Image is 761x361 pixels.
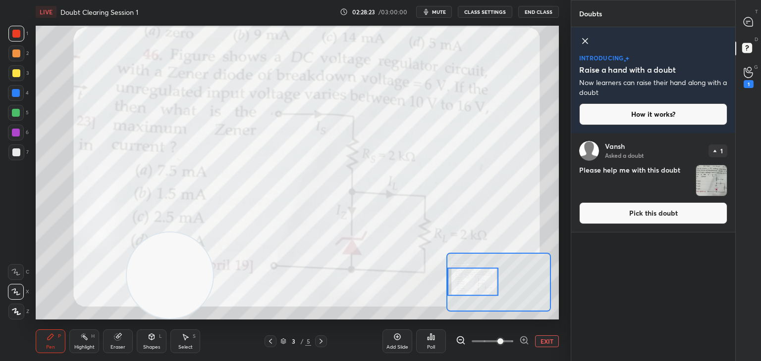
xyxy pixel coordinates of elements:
[300,338,303,344] div: /
[8,304,29,319] div: Z
[288,338,298,344] div: 3
[755,8,758,15] p: T
[579,141,599,161] img: default.png
[571,133,735,361] div: grid
[416,6,452,18] button: mute
[579,202,727,224] button: Pick this doubt
[518,6,559,18] button: End Class
[8,144,29,160] div: 7
[110,345,125,350] div: Eraser
[36,6,56,18] div: LIVE
[432,8,446,15] span: mute
[46,345,55,350] div: Pen
[8,105,29,121] div: 5
[8,65,29,81] div: 3
[58,334,61,339] div: P
[74,345,95,350] div: Highlight
[754,63,758,71] p: G
[427,345,435,350] div: Poll
[696,165,727,196] img: 1759661431OVFY74.jpg
[8,125,29,140] div: 6
[579,78,727,97] p: Now learners can raise their hand along with a doubt
[8,264,29,280] div: C
[720,148,723,154] p: 1
[8,26,28,42] div: 1
[571,0,610,27] p: Doubts
[579,165,692,196] h4: Please help me with this doubt
[535,335,559,347] button: EXIT
[755,36,758,43] p: D
[579,103,727,125] button: How it works?
[8,85,29,101] div: 4
[91,334,95,339] div: H
[8,284,29,300] div: X
[193,334,196,339] div: S
[744,80,754,88] div: 1
[624,59,626,62] img: small-star.76a44327.svg
[458,6,512,18] button: CLASS SETTINGS
[579,64,676,76] h5: Raise a hand with a doubt
[605,151,644,159] p: Asked a doubt
[305,337,311,346] div: 5
[386,345,408,350] div: Add Slide
[159,334,162,339] div: L
[143,345,160,350] div: Shapes
[60,7,138,17] h4: Doubt Clearing Session 1
[625,56,629,61] img: large-star.026637fe.svg
[579,55,624,61] p: introducing
[8,45,29,61] div: 2
[178,345,193,350] div: Select
[605,142,625,150] p: Vansh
